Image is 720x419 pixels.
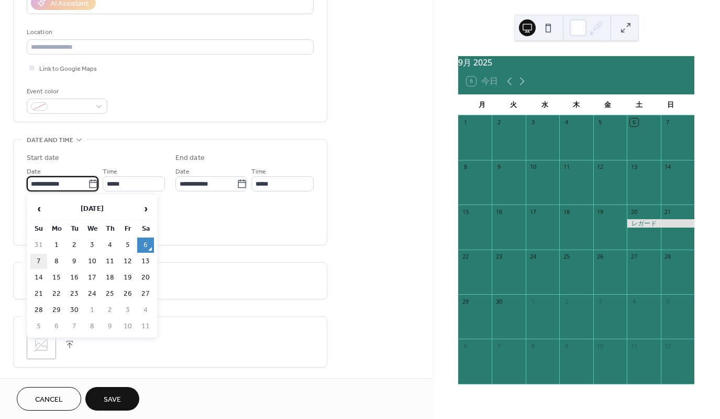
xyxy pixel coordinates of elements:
[66,254,83,269] td: 9
[102,221,118,237] th: Th
[66,303,83,318] td: 30
[119,286,136,302] td: 26
[529,119,537,126] div: 3
[66,238,83,253] td: 2
[119,303,136,318] td: 3
[66,319,83,334] td: 7
[84,254,101,269] td: 10
[461,253,469,261] div: 22
[529,253,537,261] div: 24
[48,221,65,237] th: Mo
[84,221,101,237] th: We
[630,119,638,126] div: 6
[630,208,638,216] div: 20
[664,163,672,171] div: 14
[467,94,498,115] div: 月
[35,394,63,405] span: Cancel
[495,253,503,261] div: 23
[461,297,469,305] div: 29
[30,238,47,253] td: 31
[664,253,672,261] div: 28
[119,319,136,334] td: 10
[664,208,672,216] div: 21
[84,238,101,253] td: 3
[562,297,570,305] div: 2
[30,303,47,318] td: 28
[458,56,694,69] div: 9月 2025
[596,163,604,171] div: 12
[66,270,83,285] td: 16
[30,221,47,237] th: Su
[48,319,65,334] td: 6
[66,221,83,237] th: Tu
[596,342,604,350] div: 10
[30,286,47,302] td: 21
[461,163,469,171] div: 8
[562,253,570,261] div: 25
[664,297,672,305] div: 5
[84,270,101,285] td: 17
[495,208,503,216] div: 16
[529,208,537,216] div: 17
[251,166,266,177] span: Time
[630,342,638,350] div: 11
[596,297,604,305] div: 3
[27,27,312,38] div: Location
[30,319,47,334] td: 5
[627,219,694,228] div: レガード
[495,119,503,126] div: 2
[84,303,101,318] td: 1
[17,387,81,411] a: Cancel
[529,342,537,350] div: 8
[85,387,139,411] button: Save
[102,286,118,302] td: 25
[48,303,65,318] td: 29
[562,342,570,350] div: 9
[48,254,65,269] td: 8
[495,342,503,350] div: 7
[596,253,604,261] div: 26
[104,394,121,405] span: Save
[498,94,529,115] div: 火
[592,94,623,115] div: 金
[119,238,136,253] td: 5
[630,253,638,261] div: 27
[27,86,105,97] div: Event color
[27,135,73,146] span: Date and time
[119,254,136,269] td: 12
[495,297,503,305] div: 30
[31,198,47,219] span: ‹
[175,153,205,164] div: End date
[630,297,638,305] div: 4
[137,254,154,269] td: 13
[102,270,118,285] td: 18
[529,94,561,115] div: 水
[495,163,503,171] div: 9
[27,330,56,359] div: ;
[138,198,153,219] span: ›
[27,153,59,164] div: Start date
[48,270,65,285] td: 15
[102,254,118,269] td: 11
[119,221,136,237] th: Fr
[630,163,638,171] div: 13
[48,198,136,220] th: [DATE]
[30,270,47,285] td: 14
[102,319,118,334] td: 9
[655,94,686,115] div: 日
[529,297,537,305] div: 1
[137,238,154,253] td: 6
[562,119,570,126] div: 4
[175,166,190,177] span: Date
[664,119,672,126] div: 7
[461,119,469,126] div: 1
[27,166,41,177] span: Date
[66,286,83,302] td: 23
[137,221,154,237] th: Sa
[623,94,655,115] div: 土
[137,319,154,334] td: 11
[84,286,101,302] td: 24
[48,238,65,253] td: 1
[102,303,118,318] td: 2
[137,270,154,285] td: 20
